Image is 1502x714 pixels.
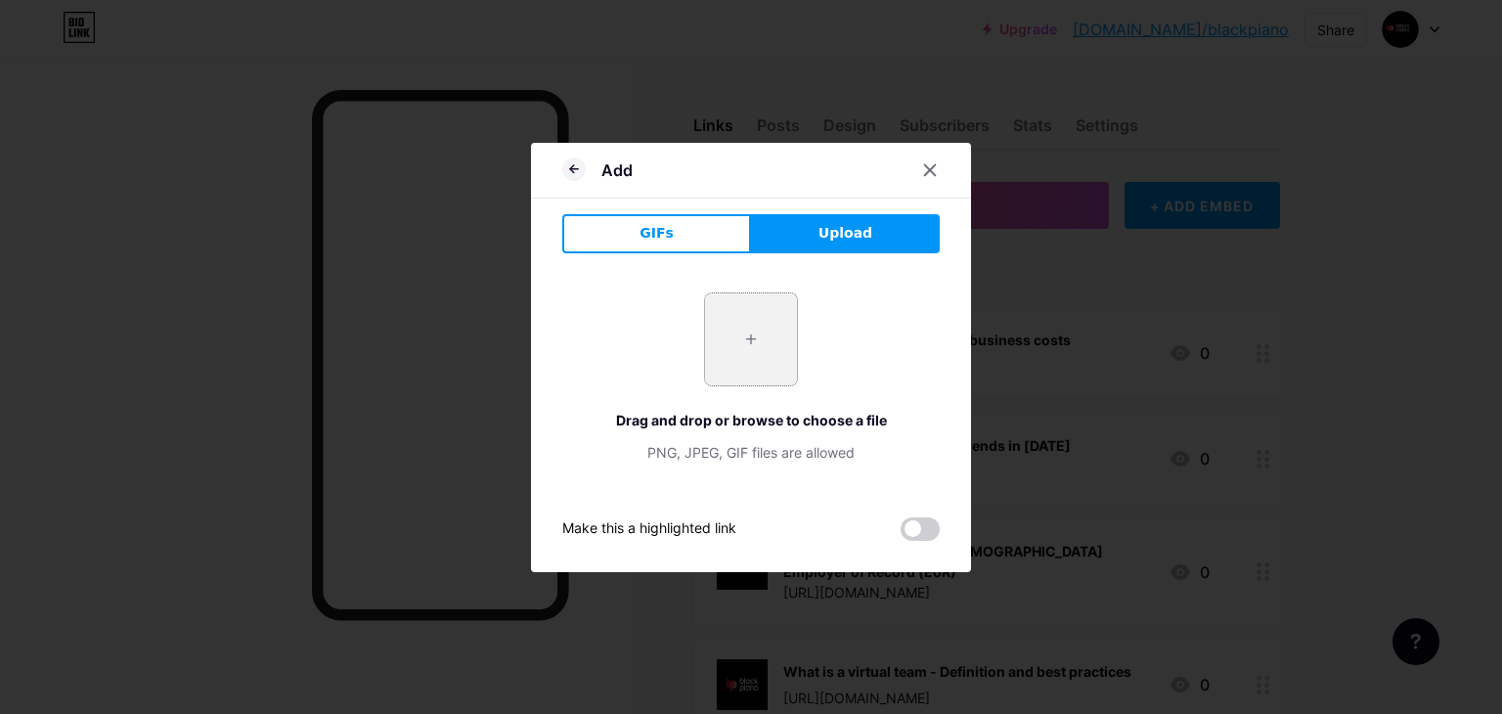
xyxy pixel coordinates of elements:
button: GIFs [562,214,751,253]
span: GIFs [640,223,674,244]
div: Add [601,158,633,182]
div: Make this a highlighted link [562,517,736,541]
div: Drag and drop or browse to choose a file [562,410,940,430]
span: Upload [818,223,872,244]
button: Upload [751,214,940,253]
div: PNG, JPEG, GIF files are allowed [562,442,940,463]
